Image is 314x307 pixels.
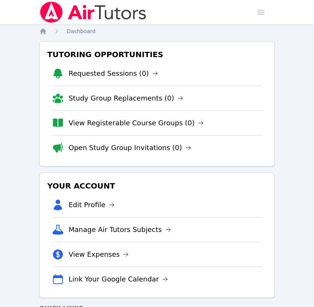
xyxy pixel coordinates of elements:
a: Open Study Group Invitations (0) [69,142,191,153]
span: Dashboard [67,28,96,34]
a: View Expenses [69,249,129,260]
a: Edit Profile [69,200,115,210]
a: Link Your Google Calendar [69,274,168,285]
a: View Registerable Course Groups (0) [69,118,204,128]
img: Air Tutors [39,2,147,23]
a: Dashboard [67,27,96,35]
a: Study Group Replacements (0) [69,93,183,104]
nav: Breadcrumb [39,27,275,35]
a: Manage Air Tutors Subjects [69,224,171,235]
a: Requested Sessions (0) [69,68,158,79]
h3: Your Account [46,179,268,193]
h3: Tutoring Opportunities [46,48,268,61]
